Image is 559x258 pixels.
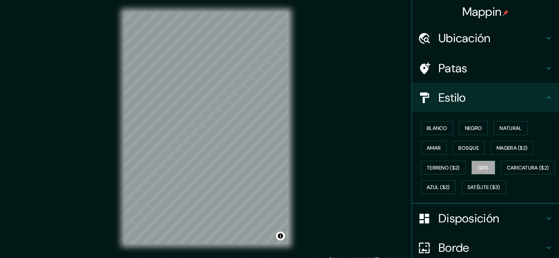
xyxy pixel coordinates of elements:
div: Estilo [412,83,559,112]
button: Azul ($2) [421,180,456,194]
img: pin-icon.png [503,10,509,16]
font: Bosque [458,145,479,151]
div: Patas [412,54,559,83]
font: Mappin [462,4,502,19]
font: Madera ($2) [497,145,527,151]
font: Azul ($2) [427,184,450,191]
font: Negro [465,125,482,131]
button: Activar o desactivar atribución [276,232,285,240]
button: Negro [459,121,488,135]
button: Gris [472,161,495,175]
font: Caricatura ($2) [507,164,549,171]
font: Ubicación [438,30,491,46]
button: Amar [421,141,447,155]
font: Gris [478,164,489,171]
font: Natural [499,125,522,131]
font: Disposición [438,211,499,226]
font: Satélite ($3) [467,184,500,191]
button: Terreno ($2) [421,161,466,175]
font: Borde [438,240,469,255]
div: Disposición [412,204,559,233]
iframe: Lanzador de widgets de ayuda [494,229,551,250]
font: Amar [427,145,441,151]
button: Bosque [452,141,485,155]
font: Blanco [427,125,447,131]
button: Madera ($2) [491,141,533,155]
font: Terreno ($2) [427,164,460,171]
button: Caricatura ($2) [501,161,555,175]
button: Natural [494,121,527,135]
button: Blanco [421,121,453,135]
font: Estilo [438,90,466,105]
font: Patas [438,61,467,76]
canvas: Mapa [124,12,289,244]
div: Ubicación [412,23,559,53]
button: Satélite ($3) [462,180,506,194]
